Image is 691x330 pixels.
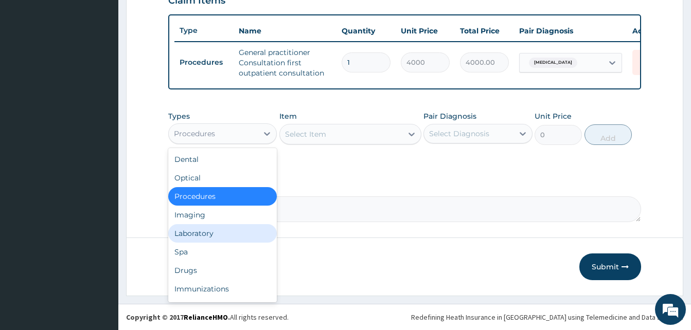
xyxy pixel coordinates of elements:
div: Spa [168,243,277,261]
div: Laboratory [168,224,277,243]
div: Select Diagnosis [429,129,489,139]
footer: All rights reserved. [118,304,691,330]
span: [MEDICAL_DATA] [529,58,577,68]
div: Imaging [168,206,277,224]
div: Select Item [285,129,326,139]
div: Minimize live chat window [169,5,193,30]
img: d_794563401_company_1708531726252_794563401 [19,51,42,77]
th: Type [174,21,234,40]
th: Quantity [336,21,396,41]
th: Name [234,21,336,41]
textarea: Type your message and hit 'Enter' [5,221,196,256]
strong: Copyright © 2017 . [126,313,230,322]
a: RelianceHMO [184,313,228,322]
label: Item [279,111,297,121]
div: Others [168,298,277,317]
label: Unit Price [535,111,572,121]
div: Redefining Heath Insurance in [GEOGRAPHIC_DATA] using Telemedicine and Data Science! [411,312,683,322]
label: Comment [168,182,641,191]
span: We're online! [60,99,142,203]
div: Drugs [168,261,277,280]
div: Immunizations [168,280,277,298]
button: Submit [579,253,641,280]
div: Procedures [168,187,277,206]
button: Add [584,124,632,145]
div: Optical [168,169,277,187]
th: Unit Price [396,21,455,41]
div: Dental [168,150,277,169]
th: Total Price [455,21,514,41]
td: General practitioner Consultation first outpatient consultation [234,42,336,83]
label: Pair Diagnosis [423,111,476,121]
div: Procedures [174,129,215,139]
div: Chat with us now [54,58,173,71]
td: Procedures [174,53,234,72]
label: Types [168,112,190,121]
th: Actions [627,21,679,41]
th: Pair Diagnosis [514,21,627,41]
